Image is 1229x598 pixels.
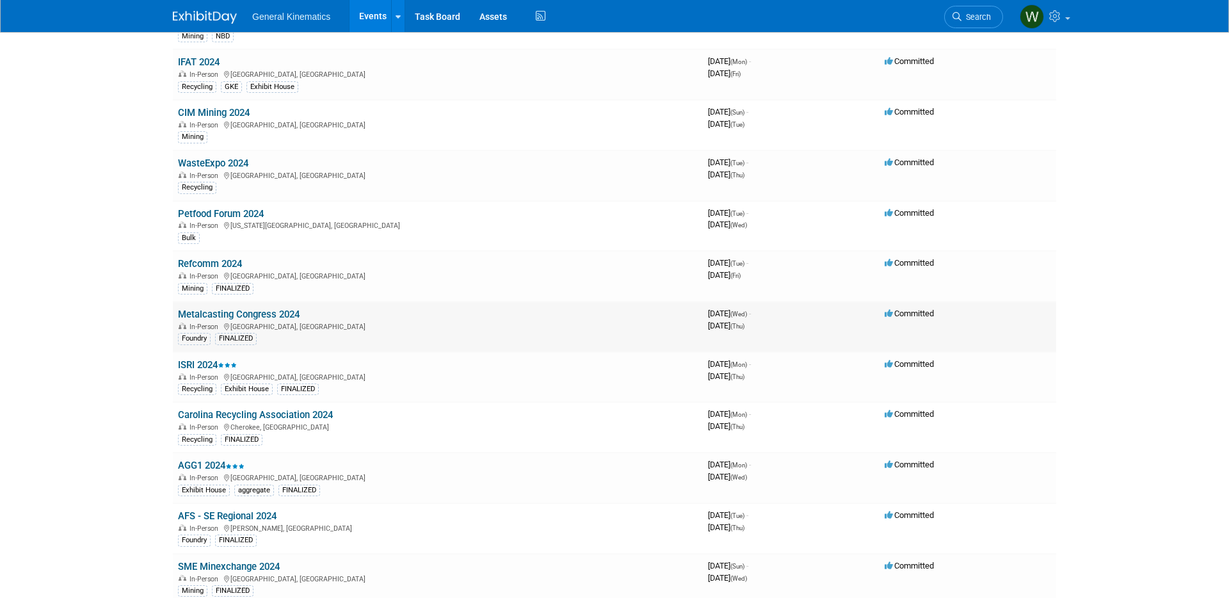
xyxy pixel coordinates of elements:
img: ExhibitDay [173,11,237,24]
span: [DATE] [708,522,744,532]
img: In-Person Event [179,474,186,480]
span: In-Person [189,575,222,583]
span: [DATE] [708,421,744,431]
a: Petfood Forum 2024 [178,208,264,220]
div: FINALIZED [215,333,257,344]
span: - [746,158,748,167]
div: FINALIZED [278,485,320,496]
span: Committed [885,409,934,419]
div: Recycling [178,384,216,395]
img: In-Person Event [179,70,186,77]
img: In-Person Event [179,222,186,228]
img: In-Person Event [179,575,186,581]
div: Bulk [178,232,200,244]
div: [GEOGRAPHIC_DATA], [GEOGRAPHIC_DATA] [178,270,698,280]
span: Committed [885,258,934,268]
span: - [746,258,748,268]
span: (Fri) [730,272,741,279]
img: In-Person Event [179,172,186,178]
img: In-Person Event [179,272,186,279]
span: (Wed) [730,222,747,229]
span: (Tue) [730,159,744,166]
span: [DATE] [708,158,748,167]
div: Exhibit House [178,485,230,496]
span: [DATE] [708,258,748,268]
span: (Thu) [730,323,744,330]
span: In-Person [189,423,222,432]
span: [DATE] [708,561,748,570]
span: (Wed) [730,474,747,481]
span: Committed [885,208,934,218]
a: WasteExpo 2024 [178,158,248,169]
span: [DATE] [708,359,751,369]
span: - [749,460,751,469]
span: - [749,309,751,318]
span: [DATE] [708,56,751,66]
div: FINALIZED [221,434,262,446]
span: In-Person [189,121,222,129]
span: In-Person [189,474,222,482]
div: NBD [212,31,234,42]
div: Mining [178,283,207,295]
img: In-Person Event [179,423,186,430]
span: In-Person [189,524,222,533]
img: In-Person Event [179,524,186,531]
div: Mining [178,585,207,597]
span: - [746,107,748,117]
span: (Fri) [730,70,741,77]
span: [DATE] [708,321,744,330]
a: Search [944,6,1003,28]
a: AFS - SE Regional 2024 [178,510,277,522]
div: FINALIZED [277,384,319,395]
span: (Tue) [730,260,744,267]
span: (Sun) [730,563,744,570]
div: Mining [178,31,207,42]
a: Refcomm 2024 [178,258,242,270]
span: Committed [885,56,934,66]
span: Committed [885,561,934,570]
span: [DATE] [708,119,744,129]
span: (Thu) [730,373,744,380]
div: Exhibit House [221,384,273,395]
span: - [746,510,748,520]
a: Carolina Recycling Association 2024 [178,409,333,421]
span: (Tue) [730,121,744,128]
span: (Sun) [730,109,744,116]
span: [DATE] [708,170,744,179]
span: (Wed) [730,575,747,582]
div: [US_STATE][GEOGRAPHIC_DATA], [GEOGRAPHIC_DATA] [178,220,698,230]
span: - [749,409,751,419]
div: Mining [178,131,207,143]
span: General Kinematics [252,12,330,22]
span: - [749,359,751,369]
div: FINALIZED [212,585,253,597]
div: Exhibit House [246,81,298,93]
img: In-Person Event [179,373,186,380]
span: [DATE] [708,472,747,481]
div: [PERSON_NAME], [GEOGRAPHIC_DATA] [178,522,698,533]
div: Recycling [178,81,216,93]
div: Foundry [178,535,211,546]
span: [DATE] [708,460,751,469]
span: In-Person [189,222,222,230]
span: [DATE] [708,573,747,583]
span: Committed [885,510,934,520]
div: Recycling [178,182,216,193]
a: ISRI 2024 [178,359,237,371]
span: - [746,561,748,570]
div: aggregate [234,485,274,496]
span: [DATE] [708,220,747,229]
span: - [746,208,748,218]
span: (Wed) [730,311,747,318]
span: (Thu) [730,423,744,430]
div: [GEOGRAPHIC_DATA], [GEOGRAPHIC_DATA] [178,371,698,382]
span: Committed [885,309,934,318]
span: Search [961,12,991,22]
img: Whitney Swanson [1020,4,1044,29]
span: - [749,56,751,66]
span: [DATE] [708,409,751,419]
span: [DATE] [708,107,748,117]
div: Cherokee, [GEOGRAPHIC_DATA] [178,421,698,432]
span: (Tue) [730,512,744,519]
div: [GEOGRAPHIC_DATA], [GEOGRAPHIC_DATA] [178,573,698,583]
